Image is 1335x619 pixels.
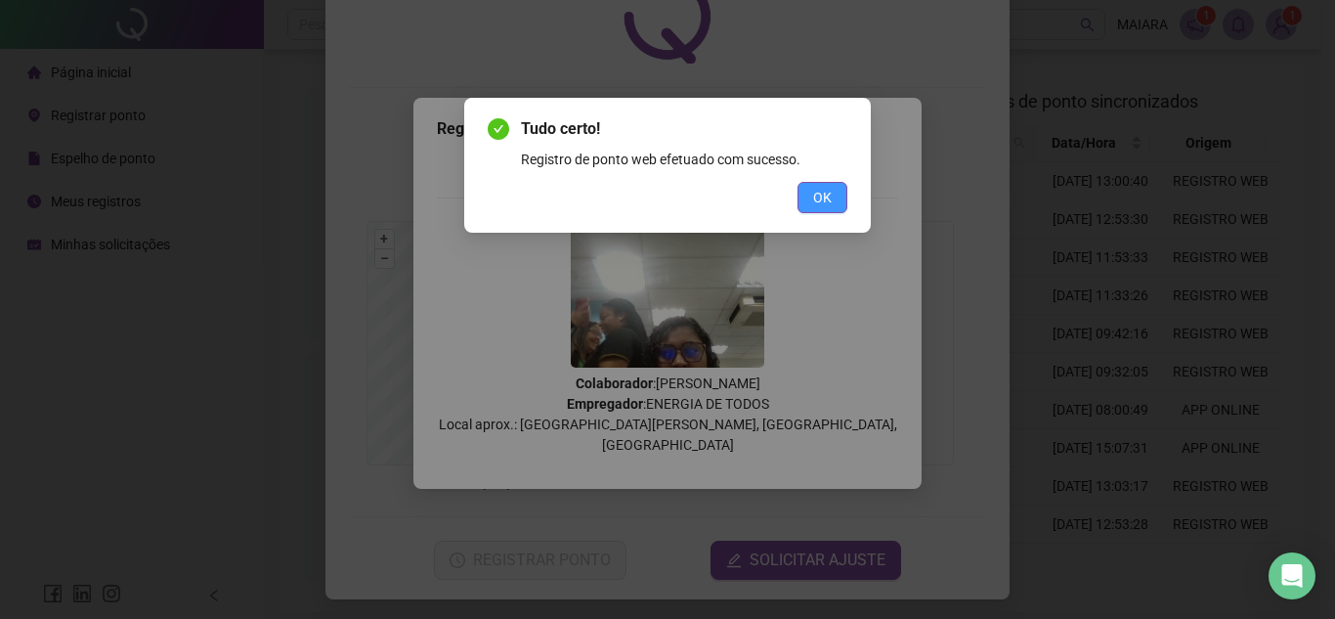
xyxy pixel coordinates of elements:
span: Tudo certo! [521,117,847,141]
div: Open Intercom Messenger [1269,553,1315,599]
span: OK [813,187,832,208]
span: check-circle [488,118,509,140]
div: Registro de ponto web efetuado com sucesso. [521,149,847,170]
button: OK [797,182,847,213]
